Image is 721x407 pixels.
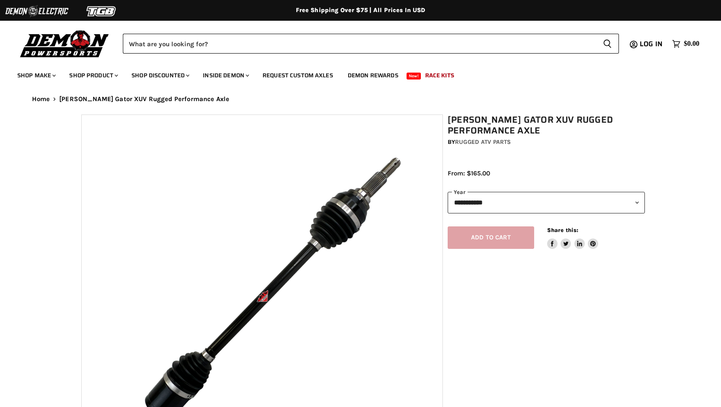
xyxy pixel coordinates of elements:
[640,38,663,49] span: Log in
[419,67,461,84] a: Race Kits
[59,95,229,103] span: [PERSON_NAME] Gator XUV Rugged Performance Axle
[123,34,596,54] input: Search
[125,67,195,84] a: Shop Discounted
[256,67,340,84] a: Request Custom Axles
[547,227,578,233] span: Share this:
[448,114,645,136] h1: [PERSON_NAME] Gator XUV Rugged Performance Axle
[69,3,134,19] img: TGB Logo 2
[448,169,490,177] span: From: $165.00
[17,28,112,59] img: Demon Powersports
[123,34,619,54] form: Product
[4,3,69,19] img: Demon Electric Logo 2
[668,38,704,50] a: $0.00
[11,67,61,84] a: Shop Make
[32,95,50,103] a: Home
[341,67,405,84] a: Demon Rewards
[455,138,511,146] a: Rugged ATV Parts
[596,34,619,54] button: Search
[448,137,645,147] div: by
[407,73,421,79] span: New!
[448,192,645,213] select: year
[684,40,699,48] span: $0.00
[547,226,599,249] aside: Share this:
[11,63,697,84] ul: Main menu
[15,6,707,14] div: Free Shipping Over $75 | All Prices In USD
[196,67,254,84] a: Inside Demon
[63,67,123,84] a: Shop Product
[636,40,668,48] a: Log in
[15,95,707,103] nav: Breadcrumbs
